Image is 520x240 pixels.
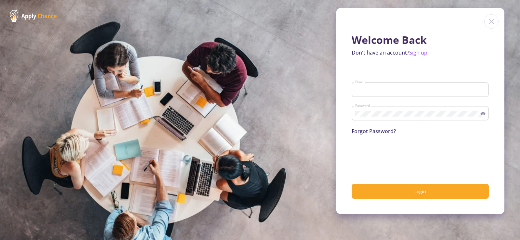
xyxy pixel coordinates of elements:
[409,49,427,56] a: Sign up
[352,34,489,46] h1: Welcome Back
[352,128,396,135] a: Forgot Password?
[352,184,489,199] button: Login
[352,143,450,168] iframe: reCAPTCHA
[414,188,426,195] span: Login
[10,10,57,22] img: ApplyChance Logo
[484,14,499,29] img: close icon
[352,49,489,57] p: Don't have an account?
